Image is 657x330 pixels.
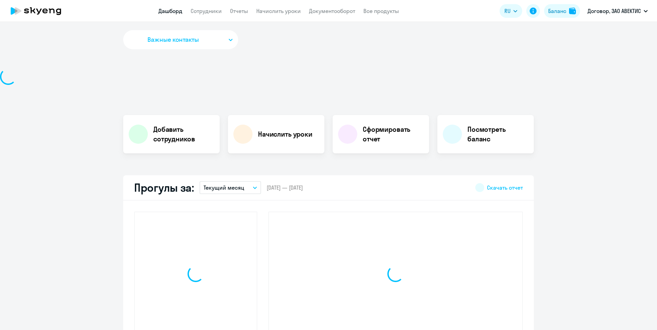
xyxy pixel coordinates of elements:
[147,35,199,44] span: Важные контакты
[191,8,222,14] a: Сотрудники
[158,8,182,14] a: Дашборд
[204,183,244,192] p: Текущий месяц
[199,181,261,194] button: Текущий месяц
[267,184,303,191] span: [DATE] — [DATE]
[363,8,399,14] a: Все продукты
[504,7,511,15] span: RU
[467,125,528,144] h4: Посмотреть баланс
[500,4,522,18] button: RU
[134,181,194,194] h2: Прогулы за:
[544,4,580,18] button: Балансbalance
[123,30,238,49] button: Важные контакты
[584,3,651,19] button: Договор, ЗАО АВЕКТИС
[588,7,641,15] p: Договор, ЗАО АВЕКТИС
[487,184,523,191] span: Скачать отчет
[569,8,576,14] img: balance
[258,129,312,139] h4: Начислить уроки
[153,125,214,144] h4: Добавить сотрудников
[230,8,248,14] a: Отчеты
[309,8,355,14] a: Документооборот
[363,125,424,144] h4: Сформировать отчет
[548,7,566,15] div: Баланс
[256,8,301,14] a: Начислить уроки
